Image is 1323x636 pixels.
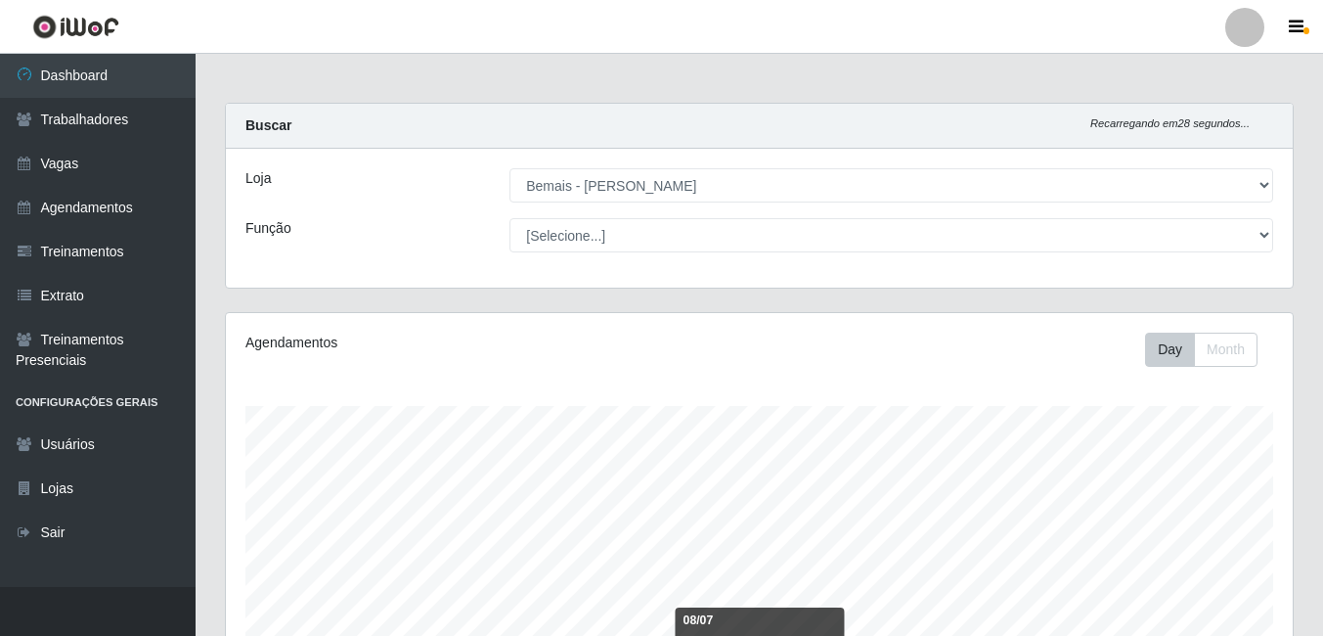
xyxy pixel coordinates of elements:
[1194,333,1257,367] button: Month
[245,218,291,239] label: Função
[245,333,656,353] div: Agendamentos
[1145,333,1195,367] button: Day
[245,117,291,133] strong: Buscar
[1145,333,1273,367] div: Toolbar with button groups
[1145,333,1257,367] div: First group
[32,15,119,39] img: CoreUI Logo
[245,168,271,189] label: Loja
[1090,117,1250,129] i: Recarregando em 28 segundos...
